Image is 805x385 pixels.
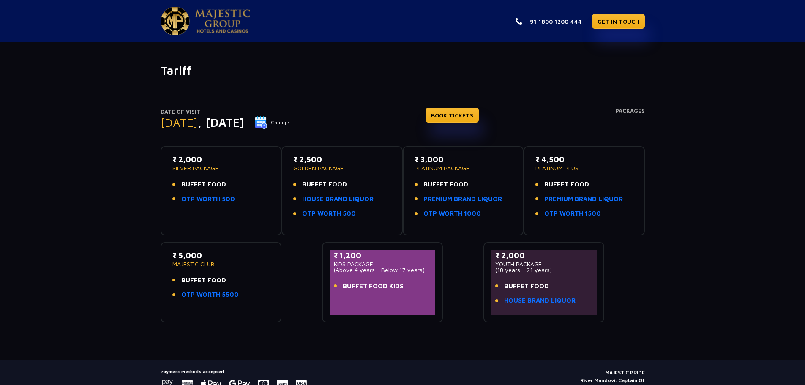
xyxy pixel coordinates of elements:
p: YOUTH PACKAGE [495,261,593,267]
span: BUFFET FOOD [181,276,226,285]
img: Majestic Pride [195,9,250,33]
p: ₹ 2,000 [172,154,270,165]
h4: Packages [615,108,645,138]
h1: Tariff [161,63,645,78]
p: ₹ 4,500 [535,154,633,165]
h5: Payment Methods accepted [161,369,307,374]
button: Change [254,116,289,129]
span: BUFFET FOOD KIDS [343,281,404,291]
p: PLATINUM PACKAGE [415,165,512,171]
a: OTP WORTH 500 [302,209,356,218]
a: OTP WORTH 1000 [423,209,481,218]
p: SILVER PACKAGE [172,165,270,171]
a: PREMIUM BRAND LIQUOR [423,194,502,204]
p: MAJESTIC CLUB [172,261,270,267]
a: OTP WORTH 500 [181,194,235,204]
p: Date of Visit [161,108,289,116]
p: ₹ 5,000 [172,250,270,261]
p: KIDS PACKAGE [334,261,431,267]
p: (Above 4 years - Below 17 years) [334,267,431,273]
span: BUFFET FOOD [544,180,589,189]
p: ₹ 2,500 [293,154,391,165]
a: HOUSE BRAND LIQUOR [302,194,374,204]
p: GOLDEN PACKAGE [293,165,391,171]
span: BUFFET FOOD [504,281,549,291]
p: ₹ 1,200 [334,250,431,261]
a: OTP WORTH 1500 [544,209,601,218]
a: + 91 1800 1200 444 [516,17,581,26]
a: HOUSE BRAND LIQUOR [504,296,576,306]
p: (18 years - 21 years) [495,267,593,273]
a: OTP WORTH 5500 [181,290,239,300]
span: BUFFET FOOD [302,180,347,189]
a: GET IN TOUCH [592,14,645,29]
img: Majestic Pride [161,7,190,35]
p: ₹ 3,000 [415,154,512,165]
span: BUFFET FOOD [423,180,468,189]
a: PREMIUM BRAND LIQUOR [544,194,623,204]
a: BOOK TICKETS [426,108,479,123]
p: ₹ 2,000 [495,250,593,261]
span: [DATE] [161,115,198,129]
span: BUFFET FOOD [181,180,226,189]
span: , [DATE] [198,115,244,129]
p: PLATINUM PLUS [535,165,633,171]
